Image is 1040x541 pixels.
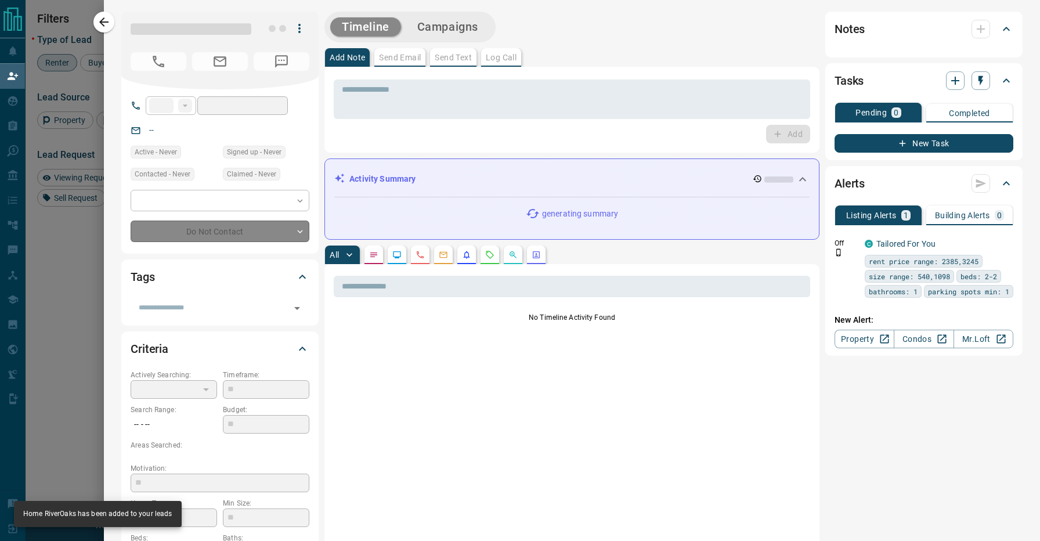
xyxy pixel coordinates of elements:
[131,463,309,474] p: Motivation:
[835,15,1013,43] div: Notes
[131,340,168,358] h2: Criteria
[227,168,276,180] span: Claimed - Never
[928,286,1009,297] span: parking spots min: 1
[223,405,309,415] p: Budget:
[835,330,894,348] a: Property
[131,268,154,286] h2: Tags
[835,169,1013,197] div: Alerts
[369,250,378,259] svg: Notes
[835,314,1013,326] p: New Alert:
[254,52,309,71] span: No Number
[330,53,365,62] p: Add Note
[439,250,448,259] svg: Emails
[330,17,401,37] button: Timeline
[406,17,490,37] button: Campaigns
[462,250,471,259] svg: Listing Alerts
[23,504,172,524] div: Home RiverOaks has been added to your leads
[131,405,217,415] p: Search Range:
[485,250,494,259] svg: Requests
[227,146,281,158] span: Signed up - Never
[894,109,898,117] p: 0
[135,168,190,180] span: Contacted - Never
[949,109,990,117] p: Completed
[334,168,810,190] div: Activity Summary
[223,370,309,380] p: Timeframe:
[954,330,1013,348] a: Mr.Loft
[835,134,1013,153] button: New Task
[223,498,309,508] p: Min Size:
[131,440,309,450] p: Areas Searched:
[835,20,865,38] h2: Notes
[508,250,518,259] svg: Opportunities
[131,221,309,242] div: Do Not Contact
[349,173,416,185] p: Activity Summary
[131,415,217,434] p: -- - --
[131,335,309,363] div: Criteria
[835,67,1013,95] div: Tasks
[289,300,305,316] button: Open
[876,239,936,248] a: Tailored For You
[192,52,248,71] span: No Email
[532,250,541,259] svg: Agent Actions
[416,250,425,259] svg: Calls
[869,270,950,282] span: size range: 540,1098
[835,71,864,90] h2: Tasks
[131,52,186,71] span: No Number
[131,370,217,380] p: Actively Searching:
[334,312,810,323] p: No Timeline Activity Found
[894,330,954,348] a: Condos
[869,255,978,267] span: rent price range: 2385,3245
[846,211,897,219] p: Listing Alerts
[855,109,887,117] p: Pending
[542,208,618,220] p: generating summary
[960,270,997,282] span: beds: 2-2
[330,251,339,259] p: All
[865,240,873,248] div: condos.ca
[835,238,858,248] p: Off
[869,286,918,297] span: bathrooms: 1
[392,250,402,259] svg: Lead Browsing Activity
[904,211,908,219] p: 1
[149,125,154,135] a: --
[935,211,990,219] p: Building Alerts
[997,211,1002,219] p: 0
[835,174,865,193] h2: Alerts
[835,248,843,257] svg: Push Notification Only
[135,146,177,158] span: Active - Never
[131,498,217,508] p: Home Type:
[131,263,309,291] div: Tags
